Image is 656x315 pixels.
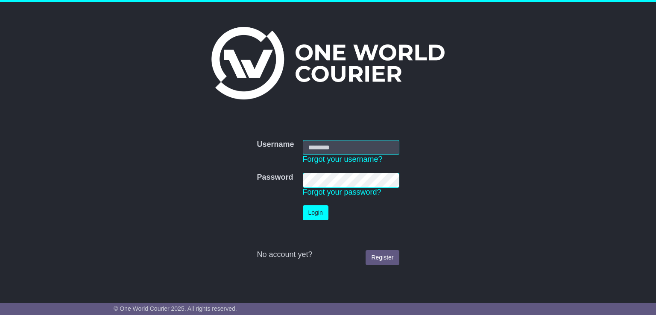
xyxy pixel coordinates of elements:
[114,305,237,312] span: © One World Courier 2025. All rights reserved.
[211,27,445,99] img: One World
[257,140,294,149] label: Username
[303,155,383,163] a: Forgot your username?
[303,188,381,196] a: Forgot your password?
[257,250,399,260] div: No account yet?
[366,250,399,265] a: Register
[257,173,293,182] label: Password
[303,205,328,220] button: Login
